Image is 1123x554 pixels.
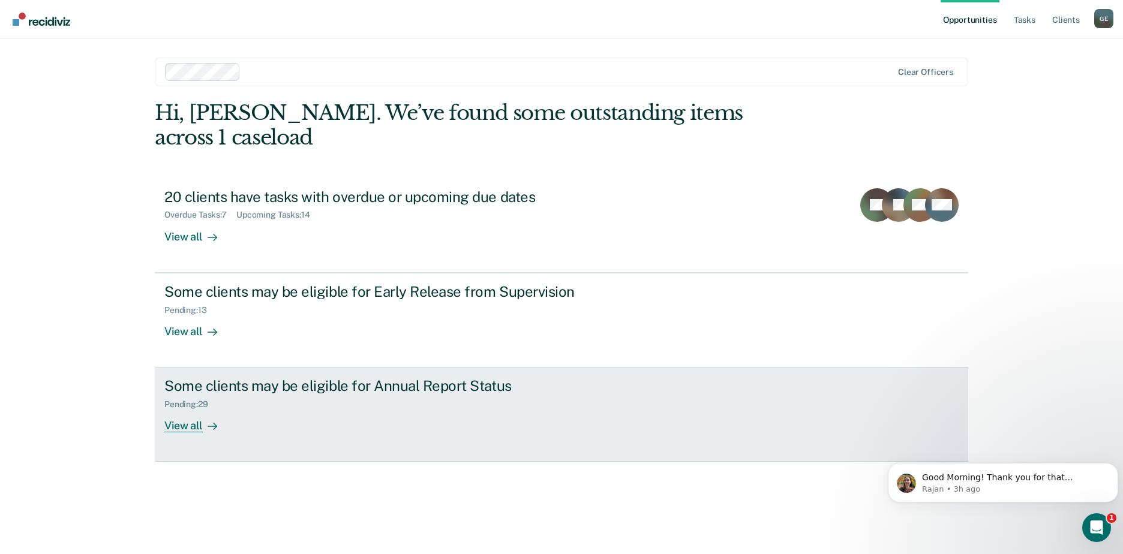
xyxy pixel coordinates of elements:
[898,67,953,77] div: Clear officers
[883,438,1123,522] iframe: Intercom notifications message
[164,220,232,243] div: View all
[155,273,968,368] a: Some clients may be eligible for Early Release from SupervisionPending:13View all
[164,377,585,395] div: Some clients may be eligible for Annual Report Status
[155,179,968,273] a: 20 clients have tasks with overdue or upcoming due datesOverdue Tasks:7Upcoming Tasks:14View all
[164,188,585,206] div: 20 clients have tasks with overdue or upcoming due dates
[164,410,232,433] div: View all
[164,305,217,315] div: Pending : 13
[236,210,320,220] div: Upcoming Tasks : 14
[155,368,968,462] a: Some clients may be eligible for Annual Report StatusPending:29View all
[155,101,806,150] div: Hi, [PERSON_NAME]. We’ve found some outstanding items across 1 caseload
[1107,513,1116,523] span: 1
[13,13,70,26] img: Recidiviz
[164,315,232,338] div: View all
[164,283,585,300] div: Some clients may be eligible for Early Release from Supervision
[1094,9,1113,28] button: Profile dropdown button
[164,210,236,220] div: Overdue Tasks : 7
[164,399,218,410] div: Pending : 29
[1082,513,1111,542] iframe: Intercom live chat
[1094,9,1113,28] div: G E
